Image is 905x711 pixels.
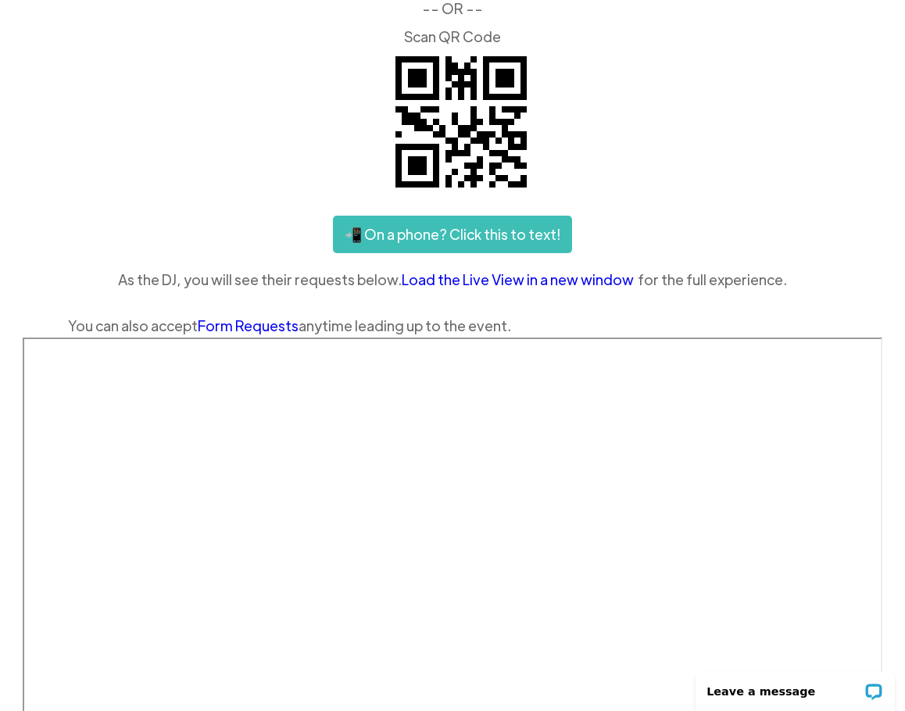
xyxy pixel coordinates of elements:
img: QR code [383,44,539,200]
a: 📲 On a phone? Click this to text! [333,216,572,253]
div: As the DJ, you will see their requests below. for the full experience. [68,268,837,291]
a: Form Requests [198,316,299,334]
iframe: LiveChat chat widget [685,662,905,711]
div: You can also accept anytime leading up to the event. [68,314,837,338]
a: Load the Live View in a new window [402,268,638,291]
